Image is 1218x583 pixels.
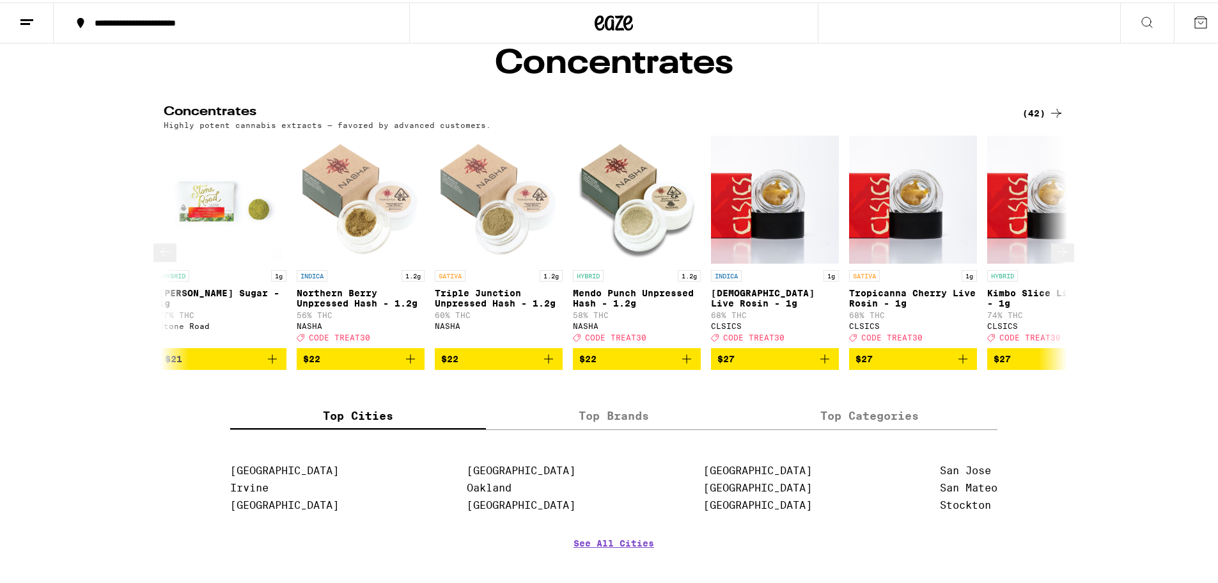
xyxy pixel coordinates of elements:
span: CODE TREAT30 [309,331,370,339]
img: CLSICS - Kimbo Slice Live Rosin - 1g [987,133,1115,261]
p: Tropicanna Cherry Live Rosin - 1g [849,285,977,306]
a: Irvine [230,479,269,491]
span: $22 [579,351,597,362]
button: Add to bag [435,346,563,367]
p: SATIVA [849,268,880,279]
p: Mendo Punch Unpressed Hash - 1.2g [573,285,701,306]
span: Help [29,9,55,20]
p: Kimbo Slice Live Rosin - 1g [987,285,1115,306]
a: See All Cities [574,536,654,583]
button: Add to bag [849,346,977,367]
span: CODE TREAT30 [861,331,923,339]
img: CLSICS - Tropicanna Cherry Live Rosin - 1g [849,133,977,261]
a: Open page for Surely Temple Live Rosin - 1g from CLSICS [711,133,839,346]
span: $27 [994,351,1011,362]
div: Stone Road [159,319,286,328]
a: Stockton [940,497,991,509]
span: $22 [441,351,458,362]
a: Open page for Triple Junction Unpressed Hash - 1.2g from NASHA [435,133,563,346]
h2: Concentrates [164,103,1001,118]
span: CODE TREAT30 [585,331,646,339]
a: (42) [1022,103,1064,118]
a: [GEOGRAPHIC_DATA] [703,462,812,474]
a: [GEOGRAPHIC_DATA] [230,462,339,474]
p: HYBRID [159,268,189,279]
div: NASHA [435,319,563,328]
p: 74% THC [987,308,1115,317]
div: CLSICS [849,319,977,328]
a: Open page for Tropicanna Cherry Live Rosin - 1g from CLSICS [849,133,977,346]
a: [GEOGRAPHIC_DATA] [703,479,812,491]
span: $27 [717,351,735,362]
a: San Mateo [940,479,997,491]
p: 56% THC [297,308,425,317]
p: 1.2g [678,268,701,279]
a: Open page for Mendo Punch Unpressed Hash - 1.2g from NASHA [573,133,701,346]
img: NASHA - Northern Berry Unpressed Hash - 1.2g [297,133,425,261]
a: Open page for Oreo Biscotti Sugar - 1g from Stone Road [159,133,286,346]
p: SATIVA [435,268,465,279]
p: [PERSON_NAME] Sugar - 1g [159,285,286,306]
p: 1.2g [402,268,425,279]
p: 1g [271,268,286,279]
img: NASHA - Triple Junction Unpressed Hash - 1.2g [435,133,563,261]
label: Top Categories [742,399,997,427]
p: INDICA [711,268,742,279]
p: Highly potent cannabis extracts — favored by advanced customers. [164,118,491,127]
p: 77% THC [159,308,286,317]
p: 1g [962,268,977,279]
p: 1.2g [540,268,563,279]
img: Stone Road - Oreo Biscotti Sugar - 1g [159,133,286,261]
img: NASHA - Mendo Punch Unpressed Hash - 1.2g [573,133,701,261]
span: $22 [303,351,320,362]
p: 68% THC [711,308,839,317]
a: [GEOGRAPHIC_DATA] [230,497,339,509]
p: HYBRID [573,268,604,279]
p: [DEMOGRAPHIC_DATA] Live Rosin - 1g [711,285,839,306]
a: [GEOGRAPHIC_DATA] [467,497,575,509]
h1: Concentrates [495,45,733,78]
p: INDICA [297,268,327,279]
div: CLSICS [987,319,1115,328]
button: Add to bag [711,346,839,367]
a: [GEOGRAPHIC_DATA] [703,497,812,509]
a: Oakland [467,479,511,491]
p: Triple Junction Unpressed Hash - 1.2g [435,285,563,306]
button: Add to bag [573,346,701,367]
span: $21 [165,351,182,362]
div: CLSICS [711,319,839,328]
a: Open page for Northern Berry Unpressed Hash - 1.2g from NASHA [297,133,425,346]
p: 68% THC [849,308,977,317]
label: Top Brands [486,399,742,427]
div: tabs [230,399,997,427]
a: Open page for Kimbo Slice Live Rosin - 1g from CLSICS [987,133,1115,346]
p: 58% THC [573,308,701,317]
p: Northern Berry Unpressed Hash - 1.2g [297,285,425,306]
span: $27 [855,351,873,362]
a: San Jose [940,462,991,474]
p: 1g [824,268,839,279]
a: [GEOGRAPHIC_DATA] [467,462,575,474]
span: CODE TREAT30 [999,331,1061,339]
div: NASHA [573,319,701,328]
div: NASHA [297,319,425,328]
label: Top Cities [230,399,486,427]
span: CODE TREAT30 [723,331,785,339]
button: Add to bag [159,346,286,367]
img: CLSICS - Surely Temple Live Rosin - 1g [711,133,839,261]
button: Add to bag [297,346,425,367]
p: 60% THC [435,308,563,317]
p: HYBRID [987,268,1018,279]
button: Add to bag [987,346,1115,367]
